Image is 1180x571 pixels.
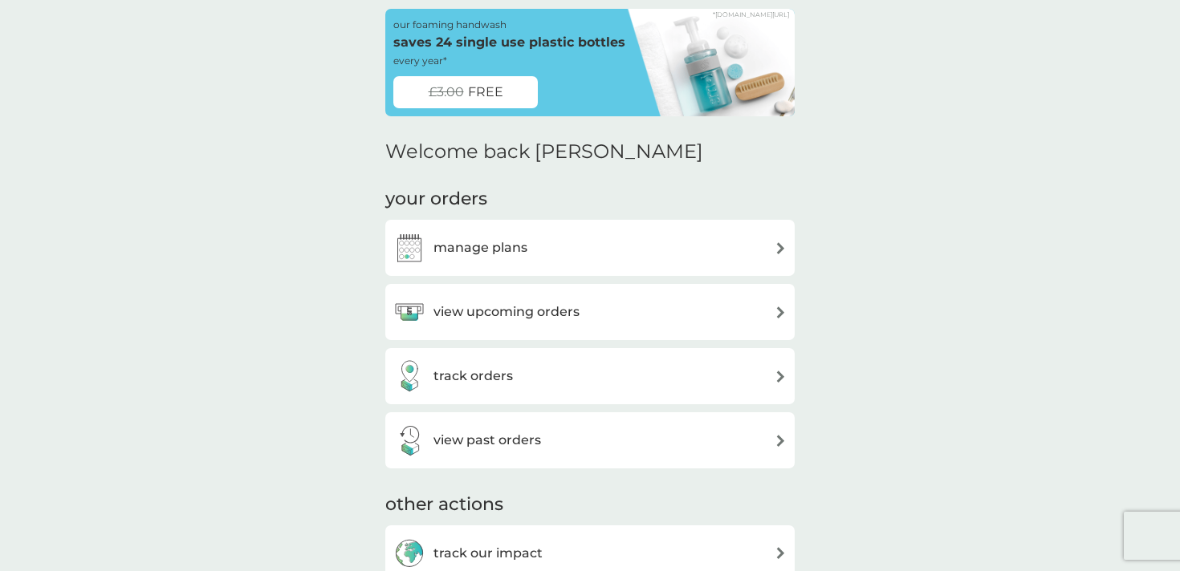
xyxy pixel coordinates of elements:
[713,11,789,18] a: *[DOMAIN_NAME][URL]
[385,187,487,212] h3: your orders
[775,242,787,254] img: arrow right
[433,237,527,258] h3: manage plans
[433,302,580,322] h3: view upcoming orders
[385,492,503,517] h3: other actions
[393,53,447,68] p: every year*
[433,543,543,564] h3: track our impact
[429,82,464,103] span: £3.00
[775,435,787,447] img: arrow right
[385,140,703,164] h2: Welcome back [PERSON_NAME]
[433,430,541,451] h3: view past orders
[775,306,787,318] img: arrow right
[775,371,787,383] img: arrow right
[468,82,503,103] span: FREE
[393,32,625,53] p: saves 24 single use plastic bottles
[433,366,513,387] h3: track orders
[775,547,787,559] img: arrow right
[393,17,507,32] p: our foaming handwash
